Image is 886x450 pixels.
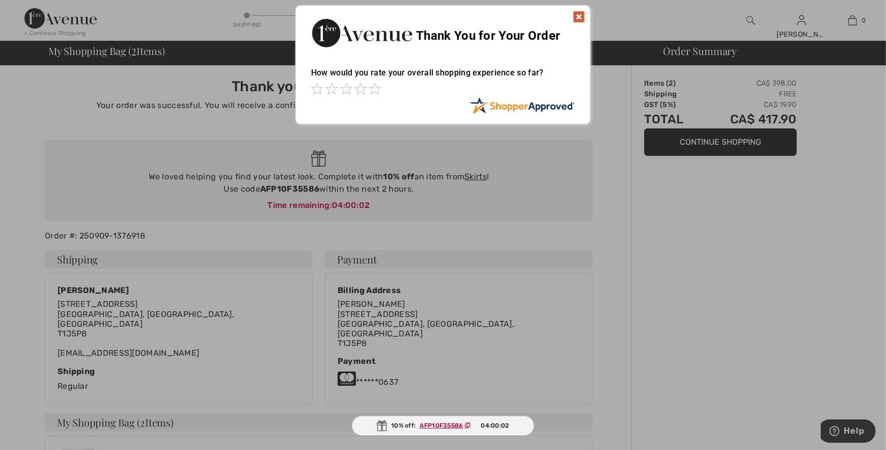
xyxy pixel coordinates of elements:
img: Gift.svg [377,420,387,431]
span: 04:00:02 [481,421,509,430]
span: Help [23,7,44,16]
ins: AFP10F35586 [420,422,463,429]
img: Thank You for Your Order [311,16,413,50]
img: x [573,11,585,23]
span: Thank You for Your Order [416,29,560,43]
div: How would you rate your overall shopping experience so far? [311,58,575,97]
div: 10% off: [352,416,534,436]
